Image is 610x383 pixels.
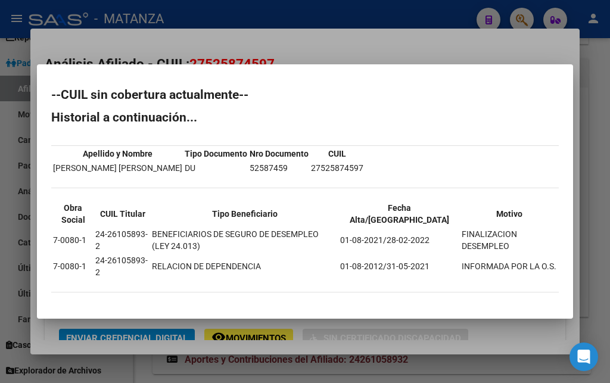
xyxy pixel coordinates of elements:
[569,342,598,371] div: Open Intercom Messenger
[340,228,460,253] td: 01-08-2021/28-02-2022
[310,147,364,160] th: CUIL
[52,161,183,175] td: [PERSON_NAME] [PERSON_NAME]
[52,254,94,279] td: 7-0080-1
[340,254,460,279] td: 01-08-2012/31-05-2021
[95,201,150,226] th: CUIL Titular
[249,147,309,160] th: Nro Documento
[461,228,558,253] td: FINALIZACION DESEMPLEO
[461,254,558,279] td: INFORMADA POR LA O.S.
[51,111,559,123] h2: Historial a continuación...
[151,228,338,253] td: BENEFICIARIOS DE SEGURO DE DESEMPLEO (LEY 24.013)
[184,147,248,160] th: Tipo Documento
[151,254,338,279] td: RELACION DE DEPENDENCIA
[95,228,150,253] td: 24-26105893-2
[95,254,150,279] td: 24-26105893-2
[52,201,94,226] th: Obra Social
[52,228,94,253] td: 7-0080-1
[184,161,248,175] td: DU
[52,147,183,160] th: Apellido y Nombre
[51,89,559,101] h2: --CUIL sin cobertura actualmente--
[340,201,460,226] th: Fecha Alta/[GEOGRAPHIC_DATA]
[151,201,338,226] th: Tipo Beneficiario
[461,201,558,226] th: Motivo
[249,161,309,175] td: 52587459
[310,161,364,175] td: 27525874597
